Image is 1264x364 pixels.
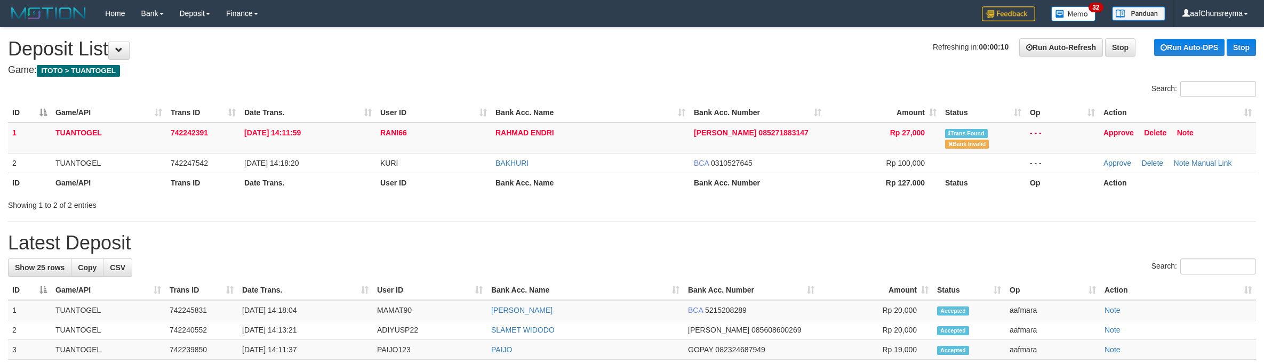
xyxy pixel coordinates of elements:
[1019,38,1103,56] a: Run Auto-Refresh
[819,320,933,340] td: Rp 20,000
[8,123,51,153] td: 1
[1105,306,1121,314] a: Note
[78,263,97,272] span: Copy
[8,103,51,123] th: ID: activate to sort column descending
[495,159,529,167] a: BAKHURI
[238,300,373,320] td: [DATE] 14:18:04
[8,65,1256,76] h4: Game:
[244,128,301,137] span: [DATE] 14:11:59
[165,280,238,300] th: Trans ID: activate to sort column ascending
[8,300,51,320] td: 1
[690,103,826,123] th: Bank Acc. Number: activate to sort column ascending
[8,173,51,192] th: ID
[688,345,713,354] span: GOPAY
[8,5,89,21] img: MOTION_logo.png
[819,300,933,320] td: Rp 20,000
[694,159,709,167] span: BCA
[933,280,1005,300] th: Status: activate to sort column ascending
[15,263,65,272] span: Show 25 rows
[1026,153,1099,173] td: - - -
[37,65,120,77] span: ITOTO > TUANTOGEL
[491,103,690,123] th: Bank Acc. Name: activate to sort column ascending
[705,306,747,314] span: Copy 5215208289 to clipboard
[1026,173,1099,192] th: Op
[945,140,989,149] span: Bank is not match
[238,340,373,360] td: [DATE] 14:11:37
[684,280,819,300] th: Bank Acc. Number: activate to sort column ascending
[165,300,238,320] td: 742245831
[110,263,125,272] span: CSV
[1051,6,1096,21] img: Button%20Memo.svg
[487,280,684,300] th: Bank Acc. Name: activate to sort column ascending
[491,326,555,334] a: SLAMET WIDODO
[171,128,208,137] span: 742242391
[688,306,703,314] span: BCA
[945,129,988,138] span: Similar transaction found
[890,128,925,137] span: Rp 27,000
[1103,159,1131,167] a: Approve
[1005,280,1100,300] th: Op: activate to sort column ascending
[8,38,1256,60] h1: Deposit List
[373,280,487,300] th: User ID: activate to sort column ascending
[1154,39,1225,56] a: Run Auto-DPS
[1144,128,1166,137] a: Delete
[51,320,165,340] td: TUANTOGEL
[1177,128,1194,137] a: Note
[941,173,1026,192] th: Status
[8,320,51,340] td: 2
[1151,258,1256,274] label: Search:
[1174,159,1190,167] a: Note
[1100,280,1256,300] th: Action: activate to sort column ascending
[380,159,398,167] span: KURI
[8,196,519,211] div: Showing 1 to 2 of 2 entries
[1103,128,1134,137] a: Approve
[1026,103,1099,123] th: Op: activate to sort column ascending
[376,103,491,123] th: User ID: activate to sort column ascending
[751,326,801,334] span: Copy 085608600269 to clipboard
[51,173,166,192] th: Game/API
[690,173,826,192] th: Bank Acc. Number
[1005,300,1100,320] td: aafmara
[979,43,1009,51] strong: 00:00:10
[1105,345,1121,354] a: Note
[937,346,969,355] span: Accepted
[244,159,299,167] span: [DATE] 14:18:20
[1227,39,1256,56] a: Stop
[941,103,1026,123] th: Status: activate to sort column ascending
[819,340,933,360] td: Rp 19,000
[1005,320,1100,340] td: aafmara
[166,103,240,123] th: Trans ID: activate to sort column ascending
[380,128,407,137] span: RANI66
[933,43,1009,51] span: Refreshing in:
[165,340,238,360] td: 742239850
[491,345,512,354] a: PAIJO
[51,103,166,123] th: Game/API: activate to sort column ascending
[715,345,765,354] span: Copy 082324687949 to clipboard
[982,6,1035,21] img: Feedback.jpg
[819,280,933,300] th: Amount: activate to sort column ascending
[1151,81,1256,97] label: Search:
[1112,6,1165,21] img: panduan.png
[71,258,103,277] a: Copy
[1005,340,1100,360] td: aafmara
[826,173,941,192] th: Rp 127.000
[495,128,554,137] a: RAHMAD ENDRI
[8,280,51,300] th: ID: activate to sort column descending
[373,300,487,320] td: MAMAT90
[51,340,165,360] td: TUANTOGEL
[491,306,553,314] a: [PERSON_NAME]
[238,280,373,300] th: Date Trans.: activate to sort column ascending
[937,306,969,316] span: Accepted
[1180,81,1256,97] input: Search:
[171,159,208,167] span: 742247542
[1191,159,1232,167] a: Manual Link
[240,103,376,123] th: Date Trans.: activate to sort column ascending
[165,320,238,340] td: 742240552
[937,326,969,335] span: Accepted
[51,300,165,320] td: TUANTOGEL
[758,128,808,137] span: Copy 085271883147 to clipboard
[1089,3,1103,12] span: 32
[688,326,749,334] span: [PERSON_NAME]
[51,280,165,300] th: Game/API: activate to sort column ascending
[826,103,941,123] th: Amount: activate to sort column ascending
